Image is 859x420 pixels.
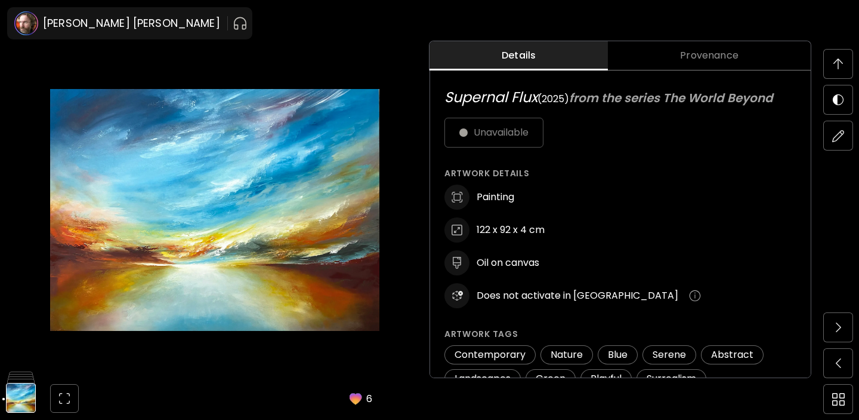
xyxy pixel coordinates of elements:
[233,14,248,33] button: pauseOutline IconGradient Icon
[444,327,796,341] h6: Artwork tags
[537,92,569,106] span: ( 2025 )
[366,391,372,406] p: 6
[444,250,469,275] img: medium
[615,48,804,63] span: Provenance
[43,16,220,30] h6: [PERSON_NAME] [PERSON_NAME]
[444,217,469,243] img: dimensions
[444,283,469,308] img: icon
[444,87,537,107] span: Supernal Flux
[477,191,514,204] h6: Painting
[569,90,773,106] span: from the series The World Beyond
[477,223,545,237] h6: 122 x 92 x 4 cm
[704,348,761,361] span: Abstract
[639,372,703,385] span: Surrealism
[543,348,590,361] span: Nature
[347,390,364,407] img: favorites
[689,290,701,302] img: info-icon
[447,348,533,361] span: Contemporary
[444,185,469,210] img: discipline
[444,167,796,180] h6: Artwork Details
[601,348,635,361] span: Blue
[437,48,601,63] span: Details
[583,372,629,385] span: Playful
[477,289,678,302] span: Does not activate in [GEOGRAPHIC_DATA]
[645,348,693,361] span: Serene
[338,383,379,414] button: favorites6
[447,372,518,385] span: Landscapes
[529,372,573,385] span: Green
[477,256,539,269] h6: Oil on canvas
